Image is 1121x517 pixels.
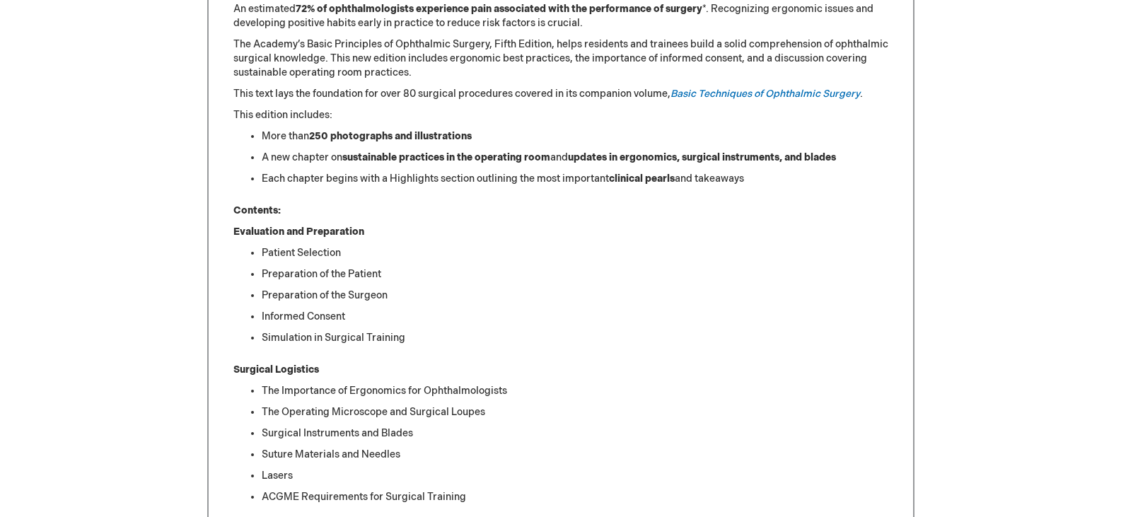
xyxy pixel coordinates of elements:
li: Lasers [262,469,888,483]
p: An estimated *. Recognizing ergonomic issues and developing positive habits early in practice to ... [233,2,888,30]
p: This edition includes: [233,108,888,122]
strong: sustainable practices in the operating room [342,151,550,163]
li: More than [262,129,888,144]
li: The Importance of Ergonomics for Ophthalmologists [262,384,888,398]
p: The Academy’s Basic Principles of Ophthalmic Surgery, Fifth Edition, helps residents and trainees... [233,37,888,80]
li: Surgical Instruments and Blades [262,426,888,441]
p: This text lays the foundation for over 80 surgical procedures covered in its companion volume, . [233,87,888,101]
li: Each chapter begins with a Highlights section outlining the most important and takeaways [262,172,888,186]
strong: Contents: [233,204,281,216]
li: Simulation in Surgical Training [262,331,888,345]
li: A new chapter on and [262,151,888,165]
li: The Operating Microscope and Surgical Loupes [262,405,888,419]
li: Suture Materials and Needles [262,448,888,462]
strong: Surgical Logistics [233,364,319,376]
strong: clinical pearls [609,173,675,185]
a: Basic Techniques of Ophthalmic Surgery [670,88,860,100]
strong: Evaluation and Preparation [233,226,364,238]
strong: updates in ergonomics, surgical instruments, and blades [568,151,836,163]
strong: and illustrations [395,130,472,142]
li: Preparation of the Surgeon [262,289,888,303]
strong: 250 photographs [309,130,393,142]
li: ACGME Requirements for Surgical Training [262,490,888,504]
li: Informed Consent [262,310,888,324]
li: Preparation of the Patient [262,267,888,281]
li: Patient Selection [262,246,888,260]
strong: 72% of ophthalmologists experience pain associated with the performance of surgery [296,3,702,15]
